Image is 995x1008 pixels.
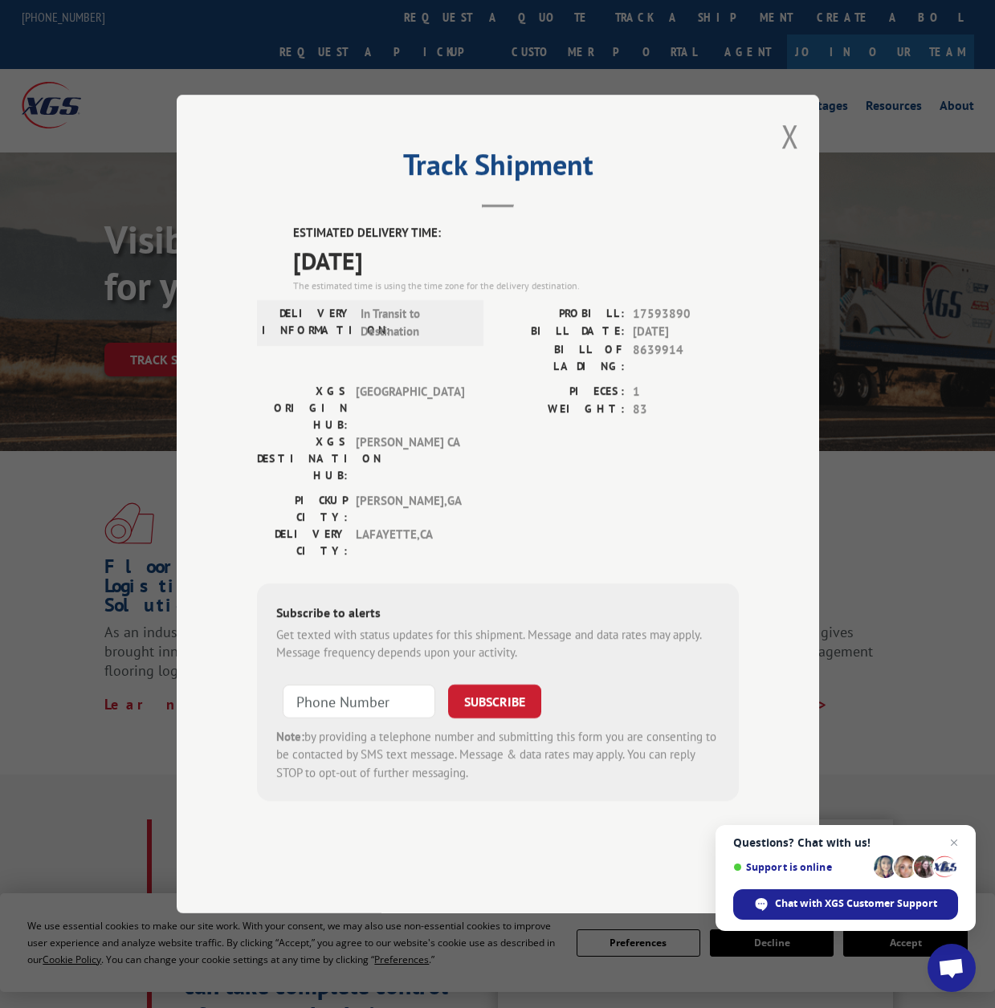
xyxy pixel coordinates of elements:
label: ESTIMATED DELIVERY TIME: [293,224,739,242]
label: BILL OF LADING: [498,341,625,375]
span: [DATE] [293,242,739,278]
label: DELIVERY CITY: [257,526,348,559]
span: 83 [633,400,739,419]
span: Chat with XGS Customer Support [775,896,937,911]
div: Get texted with status updates for this shipment. Message and data rates may apply. Message frequ... [276,626,720,662]
div: The estimated time is using the time zone for the delivery destination. [293,278,739,293]
label: PICKUP CITY: [257,492,348,526]
label: PIECES: [498,383,625,401]
div: by providing a telephone number and submitting this form you are consenting to be contacted by SM... [276,728,720,782]
h2: Track Shipment [257,153,739,184]
label: XGS ORIGIN HUB: [257,383,348,433]
input: Phone Number [283,685,435,718]
strong: Note: [276,729,304,744]
span: LAFAYETTE , CA [356,526,464,559]
span: [PERSON_NAME] CA [356,433,464,484]
label: DELIVERY INFORMATION: [262,305,353,341]
a: Open chat [928,944,976,992]
span: In Transit to Destination [361,305,469,341]
label: PROBILL: [498,305,625,323]
span: 17593890 [633,305,739,323]
span: [PERSON_NAME] , GA [356,492,464,526]
button: Close modal [781,115,799,157]
span: Support is online [733,861,868,873]
div: Subscribe to alerts [276,603,720,626]
span: 1 [633,383,739,401]
label: WEIGHT: [498,400,625,419]
label: XGS DESTINATION HUB: [257,433,348,484]
span: [GEOGRAPHIC_DATA] [356,383,464,433]
span: 8639914 [633,341,739,375]
span: Chat with XGS Customer Support [733,889,958,920]
span: [DATE] [633,323,739,341]
span: Questions? Chat with us! [733,836,958,849]
button: SUBSCRIBE [448,685,541,718]
label: BILL DATE: [498,323,625,341]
